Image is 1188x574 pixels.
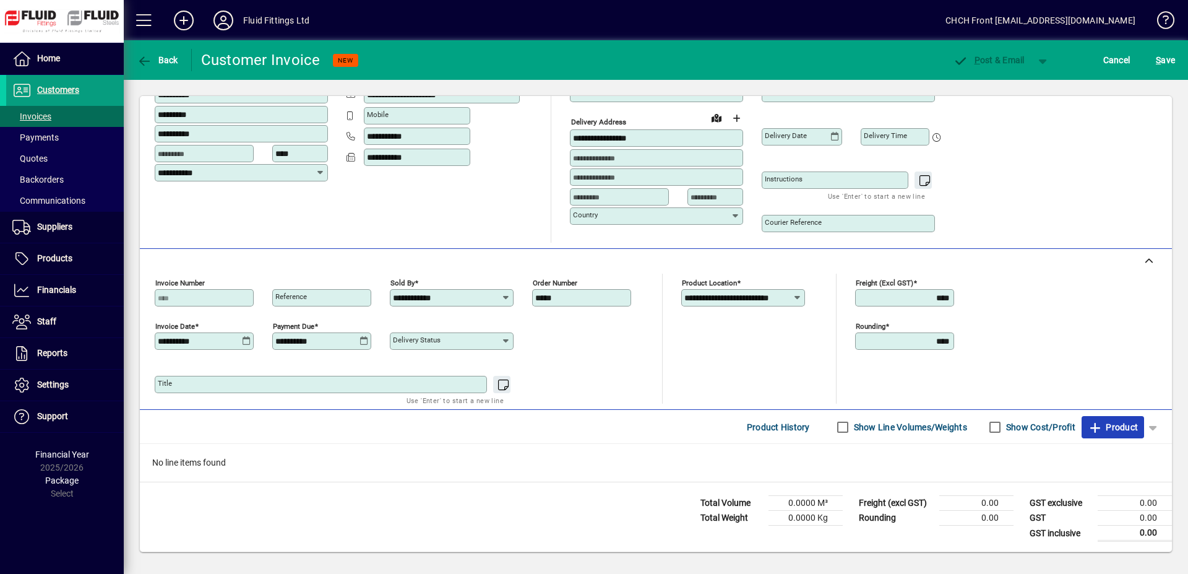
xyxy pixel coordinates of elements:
[6,106,124,127] a: Invoices
[1088,417,1138,437] span: Product
[765,131,807,140] mat-label: Delivery date
[37,316,56,326] span: Staff
[1148,2,1173,43] a: Knowledge Base
[6,370,124,401] a: Settings
[407,393,504,407] mat-hint: Use 'Enter' to start a new line
[273,322,314,331] mat-label: Payment due
[947,49,1031,71] button: Post & Email
[37,53,60,63] span: Home
[6,307,124,337] a: Staff
[155,279,205,287] mat-label: Invoice number
[945,11,1135,30] div: CHCH Front [EMAIL_ADDRESS][DOMAIN_NAME]
[1098,496,1172,511] td: 0.00
[939,496,1014,511] td: 0.00
[1156,50,1175,70] span: ave
[1098,526,1172,541] td: 0.00
[856,279,913,287] mat-label: Freight (excl GST)
[768,511,843,526] td: 0.0000 Kg
[201,50,321,70] div: Customer Invoice
[45,476,79,485] span: Package
[726,108,746,128] button: Choose address
[1103,50,1130,70] span: Cancel
[367,110,389,119] mat-label: Mobile
[204,9,243,32] button: Profile
[533,279,577,287] mat-label: Order number
[37,348,67,358] span: Reports
[856,322,885,331] mat-label: Rounding
[694,511,768,526] td: Total Weight
[1153,49,1178,71] button: Save
[828,189,925,203] mat-hint: Use 'Enter' to start a new line
[6,127,124,148] a: Payments
[1156,55,1161,65] span: S
[853,496,939,511] td: Freight (excl GST)
[137,55,178,65] span: Back
[1023,526,1098,541] td: GST inclusive
[1023,496,1098,511] td: GST exclusive
[682,279,737,287] mat-label: Product location
[390,279,415,287] mat-label: Sold by
[164,9,204,32] button: Add
[275,292,307,301] mat-label: Reference
[37,85,79,95] span: Customers
[12,133,59,142] span: Payments
[6,243,124,274] a: Products
[6,401,124,432] a: Support
[124,49,192,71] app-page-header-button: Back
[573,211,598,219] mat-label: Country
[158,379,172,388] mat-label: Title
[6,190,124,211] a: Communications
[747,417,810,437] span: Product History
[6,275,124,306] a: Financials
[1023,511,1098,526] td: GST
[742,416,815,438] button: Product History
[12,111,51,121] span: Invoices
[1004,421,1075,433] label: Show Cost/Profit
[35,450,89,459] span: Financial Year
[12,196,85,206] span: Communications
[1082,416,1144,438] button: Product
[134,49,181,71] button: Back
[12,154,48,163] span: Quotes
[864,131,907,140] mat-label: Delivery time
[765,218,822,227] mat-label: Courier Reference
[37,411,68,421] span: Support
[851,421,967,433] label: Show Line Volumes/Weights
[953,55,1025,65] span: ost & Email
[1098,511,1172,526] td: 0.00
[707,108,726,128] a: View on map
[37,380,69,389] span: Settings
[6,338,124,369] a: Reports
[6,43,124,74] a: Home
[338,56,353,64] span: NEW
[1100,49,1134,71] button: Cancel
[12,175,64,185] span: Backorders
[6,169,124,190] a: Backorders
[37,285,76,295] span: Financials
[155,322,195,331] mat-label: Invoice date
[37,253,72,263] span: Products
[6,148,124,169] a: Quotes
[140,444,1172,482] div: No line items found
[975,55,980,65] span: P
[243,11,309,30] div: Fluid Fittings Ltd
[939,511,1014,526] td: 0.00
[6,212,124,243] a: Suppliers
[768,496,843,511] td: 0.0000 M³
[853,511,939,526] td: Rounding
[37,222,72,232] span: Suppliers
[765,175,803,183] mat-label: Instructions
[694,496,768,511] td: Total Volume
[393,336,441,344] mat-label: Delivery status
